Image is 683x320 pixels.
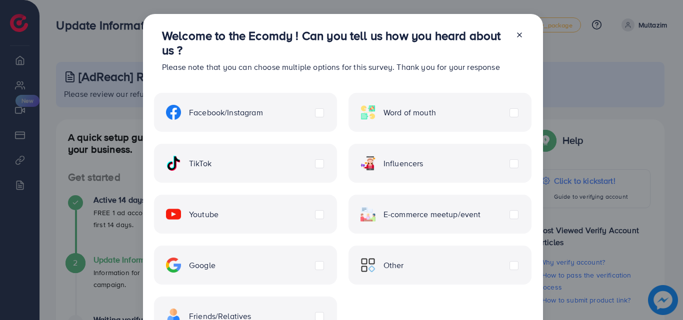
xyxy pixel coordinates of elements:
[189,209,218,220] span: Youtube
[383,158,423,169] span: Influencers
[360,258,375,273] img: ic-other.99c3e012.svg
[166,258,181,273] img: ic-google.5bdd9b68.svg
[162,61,507,73] p: Please note that you can choose multiple options for this survey. Thank you for your response
[360,156,375,171] img: ic-influencers.a620ad43.svg
[360,207,375,222] img: ic-ecommerce.d1fa3848.svg
[162,28,507,57] h3: Welcome to the Ecomdy ! Can you tell us how you heard about us ?
[189,107,263,118] span: Facebook/Instagram
[383,209,481,220] span: E-commerce meetup/event
[166,156,181,171] img: ic-tiktok.4b20a09a.svg
[189,260,215,271] span: Google
[166,105,181,120] img: ic-facebook.134605ef.svg
[189,158,211,169] span: TikTok
[383,260,404,271] span: Other
[383,107,436,118] span: Word of mouth
[360,105,375,120] img: ic-word-of-mouth.a439123d.svg
[166,207,181,222] img: ic-youtube.715a0ca2.svg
